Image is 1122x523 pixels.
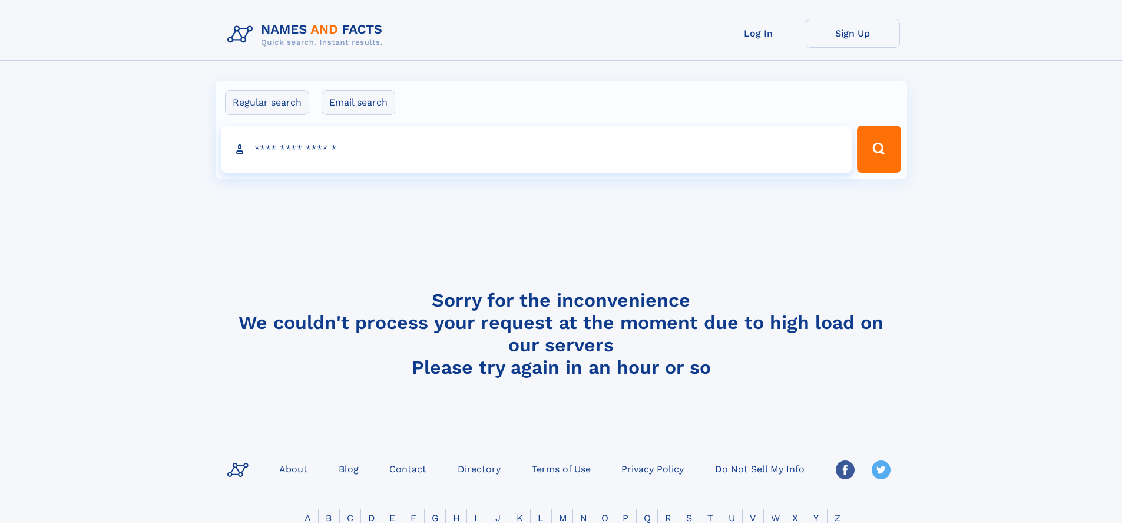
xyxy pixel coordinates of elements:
a: Directory [453,460,505,477]
a: Log In [711,19,806,48]
img: Logo Names and Facts [223,19,392,51]
a: About [274,460,312,477]
a: Sign Up [806,19,900,48]
img: Facebook [836,460,855,479]
input: search input [221,126,852,173]
a: Contact [385,460,431,477]
label: Email search [322,90,395,115]
a: Terms of Use [527,460,595,477]
a: Blog [334,460,363,477]
a: Do Not Sell My Info [710,460,809,477]
a: Privacy Policy [617,460,689,477]
img: Twitter [872,460,891,479]
h4: Sorry for the inconvenience We couldn't process your request at the moment due to high load on ou... [223,289,900,379]
button: Search Button [857,126,901,173]
label: Regular search [225,90,309,115]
